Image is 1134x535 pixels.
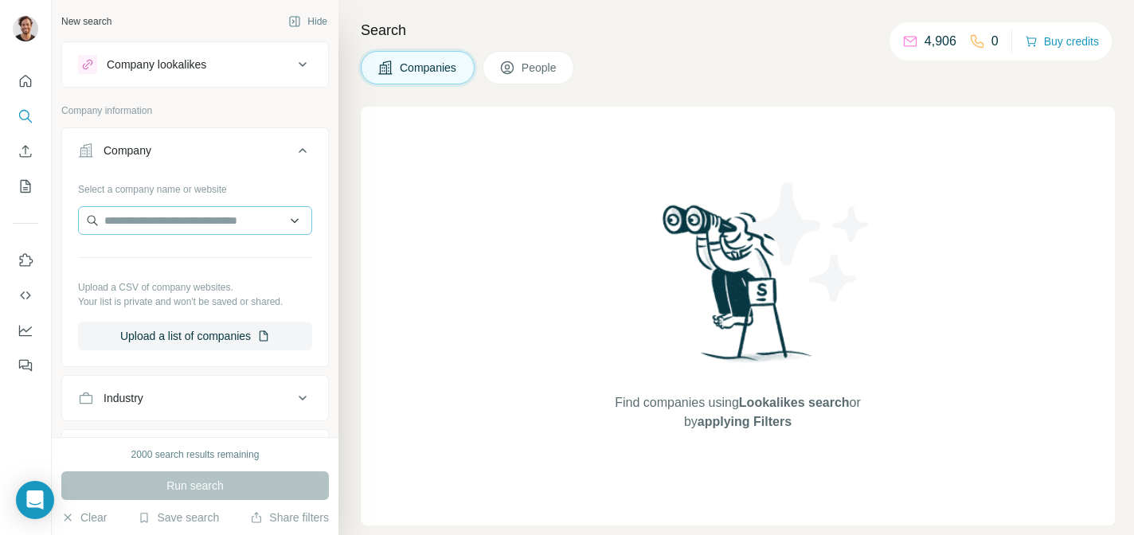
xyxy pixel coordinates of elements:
div: Industry [104,390,143,406]
button: Dashboard [13,316,38,345]
button: Company lookalikes [62,45,328,84]
button: Search [13,102,38,131]
p: 4,906 [925,32,956,51]
span: Lookalikes search [739,396,850,409]
button: My lists [13,172,38,201]
div: Select a company name or website [78,176,312,197]
p: Company information [61,103,329,118]
button: Feedback [13,351,38,380]
div: Company [104,143,151,158]
img: Surfe Illustration - Stars [738,170,882,314]
button: Quick start [13,67,38,96]
button: Industry [62,379,328,417]
h4: Search [361,19,1115,41]
button: Company [62,131,328,176]
img: Surfe Illustration - Woman searching with binoculars [655,201,821,378]
div: New search [61,14,111,29]
button: Save search [138,510,219,525]
div: 2000 search results remaining [131,447,260,462]
button: Enrich CSV [13,137,38,166]
span: Companies [400,60,458,76]
p: Your list is private and won't be saved or shared. [78,295,312,309]
button: Use Surfe on LinkedIn [13,246,38,275]
button: Buy credits [1025,30,1099,53]
button: Use Surfe API [13,281,38,310]
button: Upload a list of companies [78,322,312,350]
button: Share filters [250,510,329,525]
span: People [522,60,558,76]
p: 0 [991,32,999,51]
img: Avatar [13,16,38,41]
div: Open Intercom Messenger [16,481,54,519]
div: Company lookalikes [107,57,206,72]
p: Upload a CSV of company websites. [78,280,312,295]
button: HQ location [62,433,328,471]
button: Hide [277,10,338,33]
span: Find companies using or by [610,393,865,432]
button: Clear [61,510,107,525]
span: applying Filters [698,415,792,428]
